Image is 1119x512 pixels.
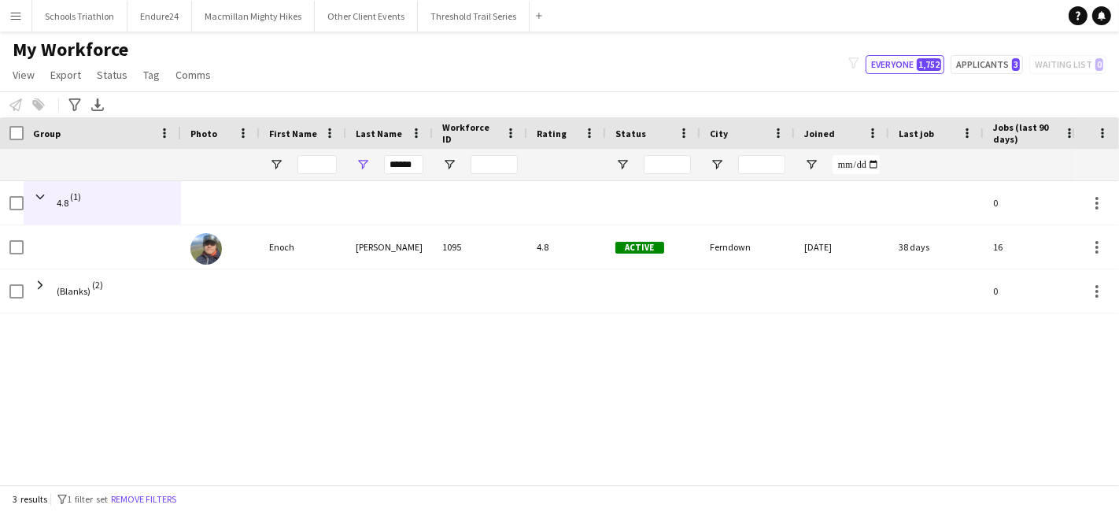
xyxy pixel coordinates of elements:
[993,121,1058,145] span: Jobs (last 90 days)
[1012,58,1020,71] span: 3
[50,68,81,82] span: Export
[804,158,818,172] button: Open Filter Menu
[984,269,1086,313] div: 0
[65,95,84,114] app-action-btn: Advanced filters
[615,158,630,172] button: Open Filter Menu
[190,128,217,139] span: Photo
[57,269,90,314] span: (Blanks)
[269,128,317,139] span: First Name
[356,158,370,172] button: Open Filter Menu
[615,128,646,139] span: Status
[442,158,456,172] button: Open Filter Menu
[899,128,934,139] span: Last job
[137,65,166,85] a: Tag
[67,493,108,505] span: 1 filter set
[738,155,785,174] input: City Filter Input
[70,181,81,212] span: (1)
[889,225,984,269] div: 38 days
[710,158,724,172] button: Open Filter Menu
[795,225,889,269] div: [DATE]
[92,269,103,300] span: (2)
[108,491,179,508] button: Remove filters
[700,225,795,269] div: Ferndown
[192,1,315,32] button: Macmillan Mighty Hikes
[13,68,35,82] span: View
[644,155,691,174] input: Status Filter Input
[33,128,61,139] span: Group
[346,225,433,269] div: [PERSON_NAME]
[418,1,530,32] button: Threshold Trail Series
[356,128,402,139] span: Last Name
[57,181,68,225] span: 4.8
[97,68,127,82] span: Status
[88,95,107,114] app-action-btn: Export XLSX
[433,225,527,269] div: 1095
[190,233,222,265] img: Enoch Cheung
[44,65,87,85] a: Export
[527,225,606,269] div: 4.8
[984,225,1086,269] div: 16
[866,55,944,74] button: Everyone1,752
[384,155,423,174] input: Last Name Filter Input
[6,65,41,85] a: View
[615,242,664,254] span: Active
[260,225,346,269] div: Enoch
[951,55,1023,74] button: Applicants3
[315,1,418,32] button: Other Client Events
[804,128,835,139] span: Joined
[269,158,283,172] button: Open Filter Menu
[13,38,128,61] span: My Workforce
[169,65,217,85] a: Comms
[537,128,567,139] span: Rating
[32,1,127,32] button: Schools Triathlon
[833,155,880,174] input: Joined Filter Input
[710,128,728,139] span: City
[442,121,499,145] span: Workforce ID
[143,68,160,82] span: Tag
[175,68,211,82] span: Comms
[917,58,941,71] span: 1,752
[297,155,337,174] input: First Name Filter Input
[471,155,518,174] input: Workforce ID Filter Input
[127,1,192,32] button: Endure24
[984,181,1086,224] div: 0
[90,65,134,85] a: Status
